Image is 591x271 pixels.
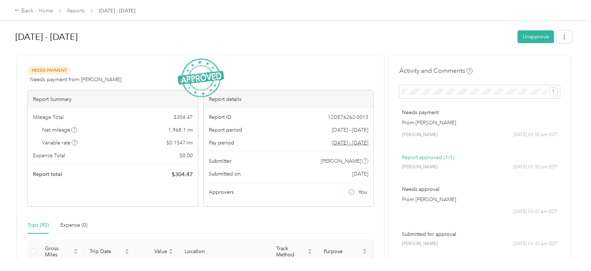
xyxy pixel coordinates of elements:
[270,240,318,264] th: Track Method
[276,245,306,258] span: Track Method
[308,248,312,252] span: caret-up
[402,230,557,238] p: Submitted for approval
[99,7,135,15] span: [DATE] - [DATE]
[125,248,129,252] span: caret-up
[402,109,557,116] p: Needs payment
[209,170,241,178] span: Submitted on
[362,248,367,252] span: caret-up
[402,196,557,203] p: From [PERSON_NAME]
[513,164,557,170] span: [DATE] 03:50 pm EDT
[39,8,53,14] a: Home
[169,248,173,252] span: caret-up
[60,221,87,229] div: Expense (0)
[318,240,373,264] th: Purpose
[42,126,78,134] span: Net mileage
[209,113,231,121] span: Report ID
[513,208,557,215] span: [DATE] 03:42 pm EDT
[90,248,123,255] span: Trip Date
[204,90,374,108] div: Report details
[550,230,591,271] iframe: Everlance-gr Chat Button Frame
[209,126,242,134] span: Report period
[30,76,121,83] span: Needs payment from [PERSON_NAME]
[169,251,173,255] span: caret-down
[209,157,231,165] span: Submitter
[15,28,512,46] h1: Aug 1 - 31, 2025
[135,240,179,264] th: Value
[33,152,65,159] span: Expense Total
[74,251,78,255] span: caret-down
[352,170,368,178] span: [DATE]
[402,119,557,127] p: From [PERSON_NAME]
[402,241,438,247] span: [PERSON_NAME]
[141,248,167,255] span: Value
[328,113,368,121] span: 12DE76262-0013
[15,7,34,15] div: Back
[125,251,129,255] span: caret-down
[373,240,400,264] th: Notes
[402,164,438,170] span: [PERSON_NAME]
[74,248,78,252] span: caret-up
[402,132,438,138] span: [PERSON_NAME]
[362,251,367,255] span: caret-down
[172,170,193,179] span: $ 304.47
[42,139,78,147] span: Variable rate
[513,241,557,247] span: [DATE] 03:42 pm EDT
[324,248,361,255] span: Purpose
[332,126,368,134] span: [DATE] - [DATE]
[321,157,361,165] span: [PERSON_NAME]
[513,132,557,138] span: [DATE] 03:50 pm EDT
[402,154,557,161] p: Report approved (1/1)
[45,245,72,258] span: Gross Miles
[402,185,557,193] p: Needs approval
[308,251,312,255] span: caret-down
[332,139,368,147] span: Go to pay period
[358,188,367,196] span: You
[517,30,554,43] button: Unapprove
[27,66,71,75] span: Needs Payment
[174,113,193,121] span: $ 304.47
[67,8,85,14] a: Reports
[180,152,193,159] span: $ 0.00
[28,90,198,108] div: Report Summary
[166,139,193,147] span: $ 0.1547 / mi
[168,126,193,134] span: 1,968.1 mi
[178,59,224,98] img: ApprovedStamp
[33,170,62,178] span: Report total
[209,139,234,147] span: Pay period
[27,221,49,229] div: Trips (90)
[39,240,84,264] th: Gross Miles
[84,240,135,264] th: Trip Date
[209,188,234,196] span: Approvers
[399,66,473,75] h4: Activity and Comments
[33,113,64,121] span: Mileage Total
[179,240,270,264] th: Location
